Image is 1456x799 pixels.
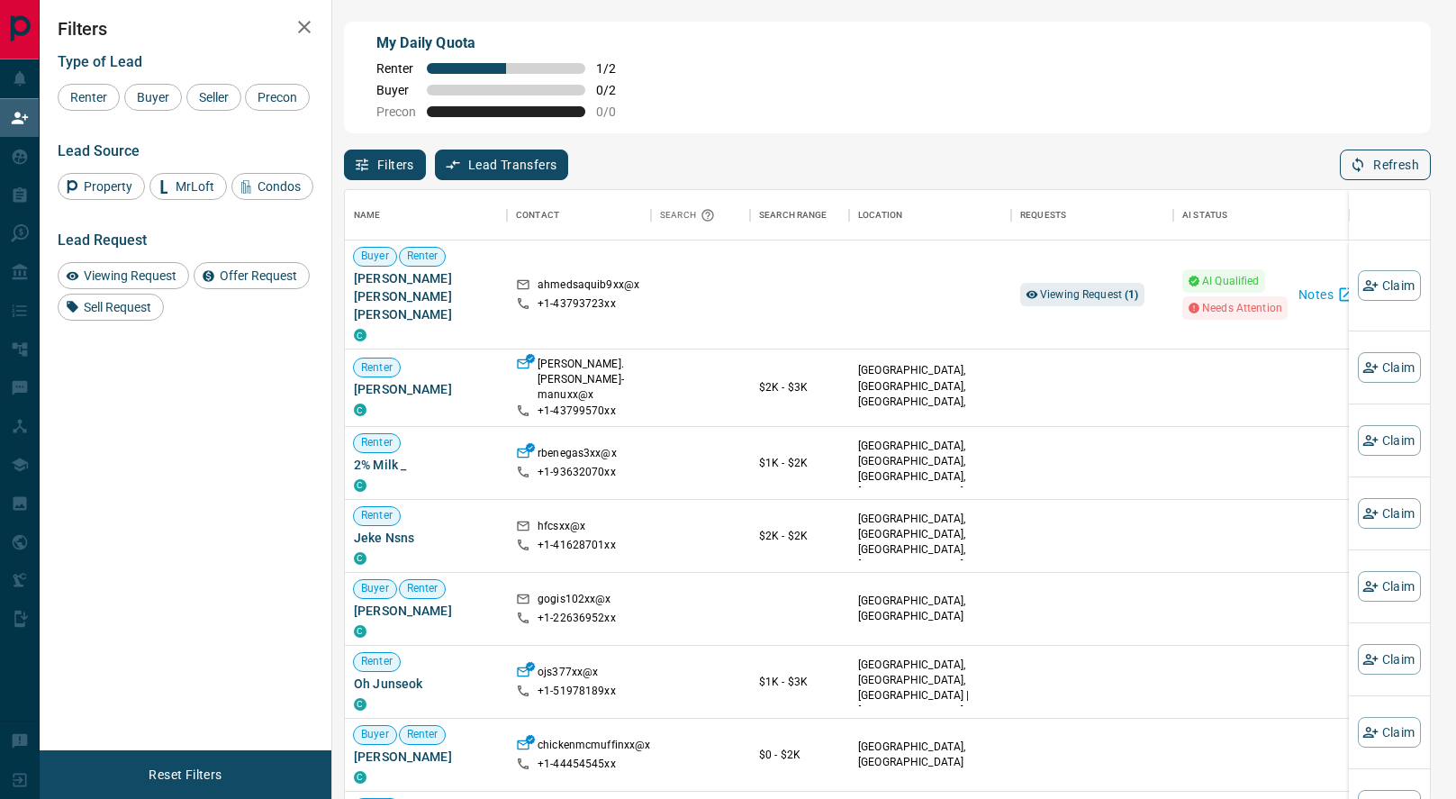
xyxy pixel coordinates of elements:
div: Condos [231,173,313,200]
button: Claim [1358,270,1421,301]
div: condos.ca [354,404,366,416]
p: [GEOGRAPHIC_DATA], [GEOGRAPHIC_DATA] [858,740,1002,770]
button: Claim [1358,644,1421,675]
p: $1K - $2K [759,455,840,471]
span: Renter [400,581,446,596]
div: condos.ca [354,698,366,711]
span: Offer Request [213,268,303,283]
span: Buyer [376,83,416,97]
span: Lead Request [58,232,147,249]
div: condos.ca [354,771,366,784]
button: Reset Filters [137,759,233,790]
span: Renter [354,654,400,669]
button: Filters [344,150,426,180]
span: Renter [354,508,400,523]
span: Buyer [131,90,176,104]
p: [GEOGRAPHIC_DATA], [GEOGRAPHIC_DATA] [858,594,1002,624]
strong: ( 1 ) [1125,288,1138,301]
p: +1- 43793723xx [538,296,616,312]
span: Renter [64,90,113,104]
p: gogis102xx@x [538,592,611,611]
h2: Filters [58,18,313,40]
button: Claim [1358,571,1421,602]
div: Viewing Request [58,262,189,289]
p: North York, West End [858,363,1002,425]
button: Lead Transfers [435,150,569,180]
p: +1- 43799570xx [538,404,616,419]
div: Offer Request [194,262,310,289]
span: 0 / 0 [596,104,636,119]
button: Notes [1291,280,1362,309]
p: +1- 44454545xx [538,757,616,772]
div: Search [660,190,719,241]
div: Name [354,190,381,241]
span: Needs Attention [1202,299,1282,317]
span: Type of Lead [58,53,142,70]
div: Contact [516,190,559,241]
div: Property [58,173,145,200]
p: +1- 51978189xx [538,684,616,699]
div: condos.ca [354,625,366,638]
button: Claim [1358,498,1421,529]
span: Seller [193,90,235,104]
span: Renter [354,435,400,450]
div: condos.ca [354,329,366,341]
p: +1- 22636952xx [538,611,616,626]
span: Condos [251,179,307,194]
div: Search Range [759,190,827,241]
span: Renter [400,727,446,742]
span: AI Qualified [1202,272,1260,290]
span: Buyer [354,581,396,596]
button: Claim [1358,425,1421,456]
div: Viewing Request (1) [1020,283,1144,306]
p: hfcsxx@x [538,519,585,538]
div: Contact [507,190,651,241]
div: Renter [58,84,120,111]
div: Location [858,190,902,241]
div: AI Status [1182,190,1227,241]
button: Claim [1358,717,1421,748]
button: Claim [1358,352,1421,383]
button: Refresh [1340,150,1431,180]
span: Renter [376,61,416,76]
span: 1 / 2 [596,61,636,76]
span: Sell Request [77,300,158,314]
div: Location [849,190,1011,241]
span: Jeke Nsns [354,529,498,547]
p: [PERSON_NAME].[PERSON_NAME]-manuxx@x [538,357,642,403]
span: 0 / 2 [596,83,636,97]
p: Midtown | Central, East York [858,439,1002,501]
div: AI Status [1173,190,1371,241]
p: $0 - $2K [759,747,840,763]
span: Renter [354,360,400,376]
p: $1K - $3K [759,674,840,690]
span: Renter [400,249,446,264]
p: chickenmcmuffinxx@x [538,738,650,757]
div: Search Range [750,190,849,241]
p: rbenegas3xx@x [538,446,617,465]
p: $2K - $3K [759,379,840,395]
p: [GEOGRAPHIC_DATA], [GEOGRAPHIC_DATA], [GEOGRAPHIC_DATA] | [GEOGRAPHIC_DATA] [858,658,1002,720]
p: North York, Scarborough, West End [858,512,1002,574]
div: Sell Request [58,294,164,321]
div: Precon [245,84,310,111]
span: [PERSON_NAME] [354,602,498,620]
span: Lead Source [58,142,140,159]
span: Precon [251,90,303,104]
p: +1- 41628701xx [538,538,616,553]
span: [PERSON_NAME] [354,380,498,398]
div: condos.ca [354,479,366,492]
span: Viewing Request [77,268,183,283]
span: [PERSON_NAME] [354,748,498,766]
span: Precon [376,104,416,119]
span: Oh Junseok [354,675,498,693]
span: Buyer [354,249,396,264]
div: Requests [1011,190,1173,241]
p: ahmedsaquib9xx@x [538,277,639,296]
div: Buyer [124,84,182,111]
span: Buyer [354,727,396,742]
div: Requests [1020,190,1066,241]
div: MrLoft [149,173,227,200]
p: $2K - $2K [759,528,840,544]
span: [PERSON_NAME] [PERSON_NAME] [PERSON_NAME] [354,269,498,323]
